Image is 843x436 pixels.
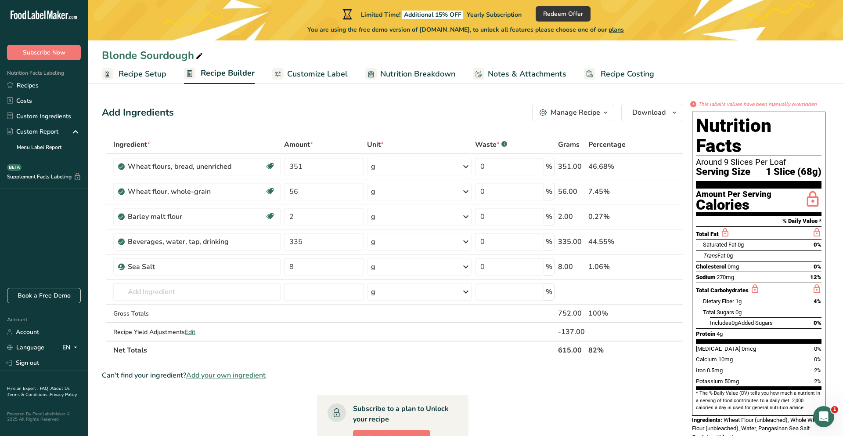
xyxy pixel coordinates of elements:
[558,211,585,222] div: 2.00
[113,283,281,301] input: Add Ingredient
[724,378,739,385] span: 50mg
[284,139,313,150] span: Amount
[588,308,641,319] div: 100%
[735,309,742,316] span: 0g
[742,345,756,352] span: 0mcg
[102,370,683,381] div: Can't find your ingredient?
[696,231,719,237] span: Total Fat
[102,105,174,120] div: Add Ingredients
[703,252,725,259] span: Fat
[102,64,166,84] a: Recipe Setup
[703,252,717,259] i: Trans
[696,274,715,280] span: Sodium
[367,139,384,150] span: Unit
[488,68,566,80] span: Notes & Attachments
[717,331,723,337] span: 4g
[551,107,600,118] div: Manage Recipe
[696,167,750,178] span: Serving Size
[307,25,624,34] span: You are using the free demo version of [DOMAIN_NAME], to unlock all features please choose one of...
[365,64,455,84] a: Nutrition Breakdown
[558,161,585,172] div: 351.00
[402,11,463,19] span: Additional 15% OFF
[341,9,522,19] div: Limited Time!
[185,328,195,336] span: Edit
[609,25,624,34] span: plans
[532,104,614,121] button: Manage Recipe
[186,370,266,381] span: Add your own ingredient
[467,11,522,19] span: Yearly Subscription
[696,199,771,211] div: Calories
[556,341,587,359] th: 615.00
[692,417,824,432] span: Wheat Flour (unbleached), Whole Wheat Flour (unbleached), Water, Pangasinan Sea Salt
[371,262,375,272] div: g
[728,263,739,270] span: 0mg
[112,341,556,359] th: Net Totals
[588,211,641,222] div: 0.27%
[62,342,81,353] div: EN
[558,262,585,272] div: 8.00
[7,385,38,392] a: Hire an Expert .
[184,63,255,84] a: Recipe Builder
[718,356,733,363] span: 10mg
[810,274,821,280] span: 12%
[558,139,580,150] span: Grams
[50,392,77,398] a: Privacy Policy
[7,392,50,398] a: Terms & Conditions .
[353,403,451,425] div: Subscribe to a plan to Unlock your recipe
[7,288,81,303] a: Book a Free Demo
[696,345,740,352] span: [MEDICAL_DATA]
[814,298,821,305] span: 4%
[588,186,641,197] div: 7.45%
[703,241,736,248] span: Saturated Fat
[814,378,821,385] span: 2%
[128,236,238,247] div: Beverages, water, tap, drinking
[814,345,821,352] span: 0%
[738,241,744,248] span: 0g
[558,186,585,197] div: 56.00
[587,341,643,359] th: 82%
[717,274,734,280] span: 270mg
[119,68,166,80] span: Recipe Setup
[201,67,255,79] span: Recipe Builder
[371,287,375,297] div: g
[7,340,44,355] a: Language
[696,216,821,226] section: % Daily Value *
[475,139,507,150] div: Waste
[814,356,821,363] span: 0%
[696,158,821,167] div: Around 9 Slices Per Loaf
[371,236,375,247] div: g
[272,64,348,84] a: Customize Label
[558,236,585,247] div: 335.00
[371,211,375,222] div: g
[696,116,821,156] h1: Nutrition Facts
[113,327,281,337] div: Recipe Yield Adjustments
[7,411,81,422] div: Powered By FoodLabelMaker © 2025 All Rights Reserved
[40,385,50,392] a: FAQ .
[813,406,834,427] iframe: Intercom live chat
[692,417,722,423] span: Ingredients:
[7,127,58,136] div: Custom Report
[710,320,773,326] span: Includes Added Sugars
[698,100,817,108] i: This label's values have been manually overridden
[588,262,641,272] div: 1.06%
[128,262,238,272] div: Sea Salt
[696,390,821,411] section: * The % Daily Value (DV) tells you how much a nutrient in a serving of food contributes to a dail...
[831,406,838,413] span: 1
[7,164,22,171] div: BETA
[371,161,375,172] div: g
[696,367,706,374] span: Iron
[287,68,348,80] span: Customize Label
[703,298,734,305] span: Dietary Fiber
[727,252,733,259] span: 0g
[696,190,771,199] div: Amount Per Serving
[588,139,626,150] span: Percentage
[113,309,281,318] div: Gross Totals
[380,68,455,80] span: Nutrition Breakdown
[696,378,723,385] span: Potassium
[696,263,726,270] span: Cholesterol
[588,161,641,172] div: 46.68%
[814,263,821,270] span: 0%
[731,320,738,326] span: 0g
[814,241,821,248] span: 0%
[7,385,70,398] a: About Us .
